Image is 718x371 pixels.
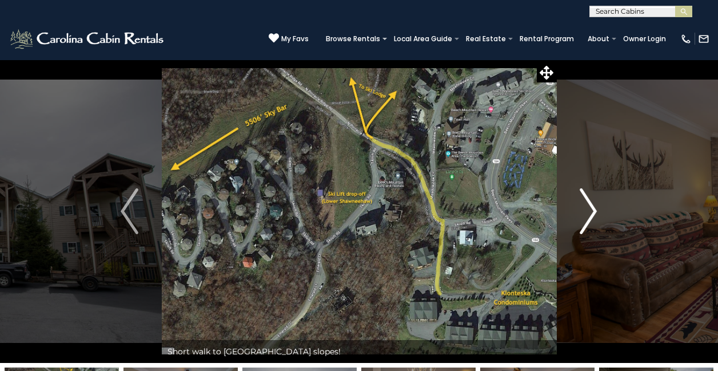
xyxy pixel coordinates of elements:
a: Browse Rentals [320,31,386,47]
img: phone-regular-white.png [680,33,692,45]
img: arrow [121,188,138,234]
a: Local Area Guide [388,31,458,47]
img: White-1-2.png [9,27,167,50]
a: My Favs [269,33,309,45]
div: Short walk to [GEOGRAPHIC_DATA] slopes! [162,340,557,363]
img: mail-regular-white.png [698,33,709,45]
span: My Favs [281,34,309,44]
img: arrow [580,188,597,234]
a: Real Estate [460,31,512,47]
a: Owner Login [617,31,672,47]
button: Previous [97,60,161,363]
a: Rental Program [514,31,580,47]
button: Next [556,60,620,363]
a: About [582,31,615,47]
